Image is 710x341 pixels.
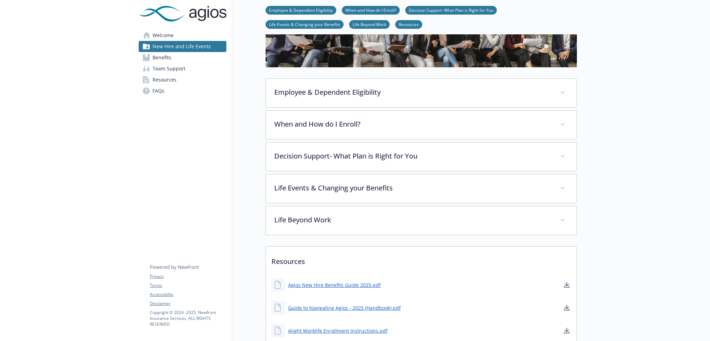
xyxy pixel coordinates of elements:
[266,174,577,203] div: Life Events & Changing your Benefits
[150,273,226,280] a: Privacy
[563,281,571,289] a: download document
[274,215,552,225] p: Life Beyond Work
[153,74,176,85] span: Resources
[153,30,174,41] span: Welcome
[266,143,577,171] div: Decision Support- What Plan is Right for You
[150,309,226,327] p: Copyright © 2024 - 2025 , Newfront Insurance Services, ALL RIGHTS RESERVED
[266,79,577,107] div: Employee & Dependent Eligibility
[139,52,226,63] a: Benefits
[266,206,577,235] div: Life Beyond Work
[266,111,577,139] div: When and How do I Enroll?
[153,85,164,96] span: FAQs
[563,326,571,335] a: download document
[139,74,226,85] a: Resources
[349,21,390,27] a: Life Beyond Work
[139,63,226,74] a: Team Support
[288,304,401,312] a: Guide to Navigating Agios - 2025 (Handbook).pdf
[266,2,577,67] img: new hire page banner
[153,63,185,74] span: Team Support
[150,300,226,307] a: Disclaimer
[563,304,571,312] a: download document
[288,281,381,289] a: Agios New Hire Benefits Guide 2025.pdf
[266,247,577,272] p: Resources
[395,21,422,27] a: Resources
[139,30,226,41] a: Welcome
[139,41,226,52] a: New Hire and Life Events
[266,21,344,27] a: Life Events & Changing your Benefits
[288,327,388,334] a: Alight Worklife Enrollment Instructions.pdf
[139,85,226,96] a: FAQs
[266,7,336,13] a: Employee & Dependent Eligibility
[405,7,497,13] a: Decision Support- What Plan is Right for You
[274,87,552,97] p: Employee & Dependent Eligibility
[274,183,552,193] p: Life Events & Changing your Benefits
[274,119,552,129] p: When and How do I Enroll?
[153,41,211,52] span: New Hire and Life Events
[150,282,226,289] a: Terms
[153,52,171,63] span: Benefits
[150,291,226,298] a: Accessibility
[274,151,552,161] p: Decision Support- What Plan is Right for You
[342,7,400,13] a: When and How do I Enroll?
